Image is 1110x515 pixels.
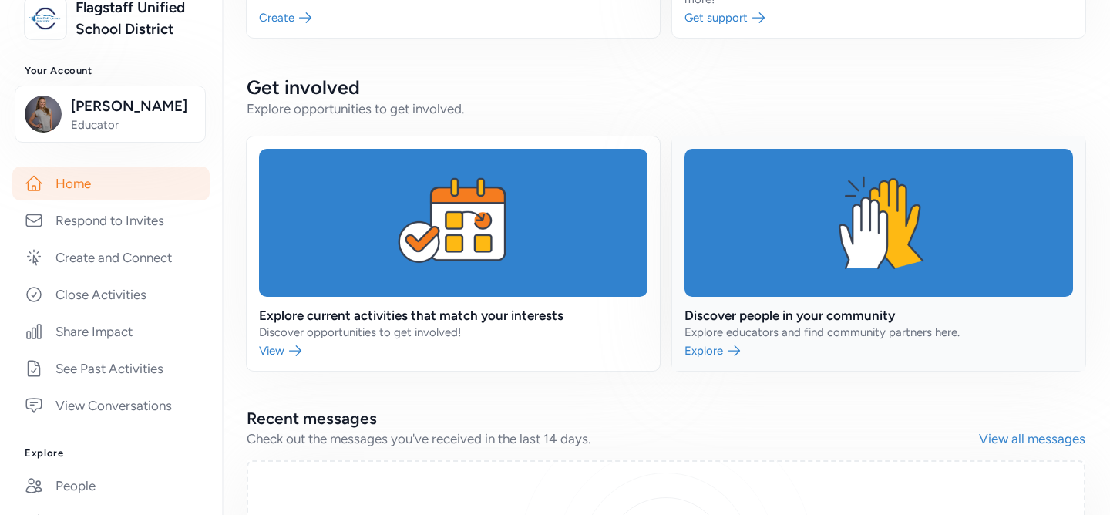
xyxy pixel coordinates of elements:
[247,99,1085,118] div: Explore opportunities to get involved.
[12,315,210,348] a: Share Impact
[25,65,197,77] h3: Your Account
[247,429,979,448] div: Check out the messages you've received in the last 14 days.
[12,204,210,237] a: Respond to Invites
[12,352,210,385] a: See Past Activities
[25,447,197,459] h3: Explore
[247,75,1085,99] h2: Get involved
[71,96,196,117] span: [PERSON_NAME]
[979,429,1085,448] a: View all messages
[71,117,196,133] span: Educator
[12,241,210,274] a: Create and Connect
[29,2,62,35] img: logo
[12,389,210,422] a: View Conversations
[247,408,979,429] h2: Recent messages
[12,167,210,200] a: Home
[12,278,210,311] a: Close Activities
[12,469,210,503] a: People
[15,86,206,143] button: [PERSON_NAME]Educator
